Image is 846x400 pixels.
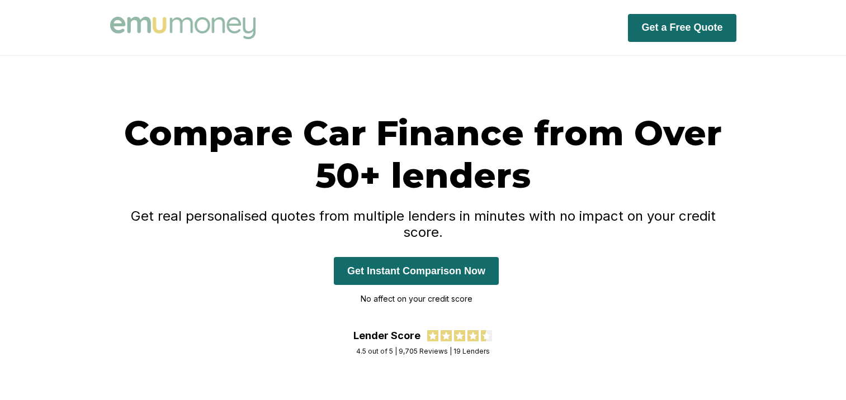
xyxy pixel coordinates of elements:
[110,17,256,39] img: Emu Money logo
[454,330,465,341] img: review star
[427,330,438,341] img: review star
[353,330,420,341] div: Lender Score
[467,330,479,341] img: review star
[334,291,499,307] p: No affect on your credit score
[334,257,499,285] button: Get Instant Comparison Now
[110,208,736,240] h4: Get real personalised quotes from multiple lenders in minutes with no impact on your credit score.
[628,14,736,42] button: Get a Free Quote
[110,112,736,197] h1: Compare Car Finance from Over 50+ lenders
[334,265,499,277] a: Get Instant Comparison Now
[441,330,452,341] img: review star
[356,347,490,355] div: 4.5 out of 5 | 9,705 Reviews | 19 Lenders
[481,330,492,341] img: review star
[628,21,736,33] a: Get a Free Quote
